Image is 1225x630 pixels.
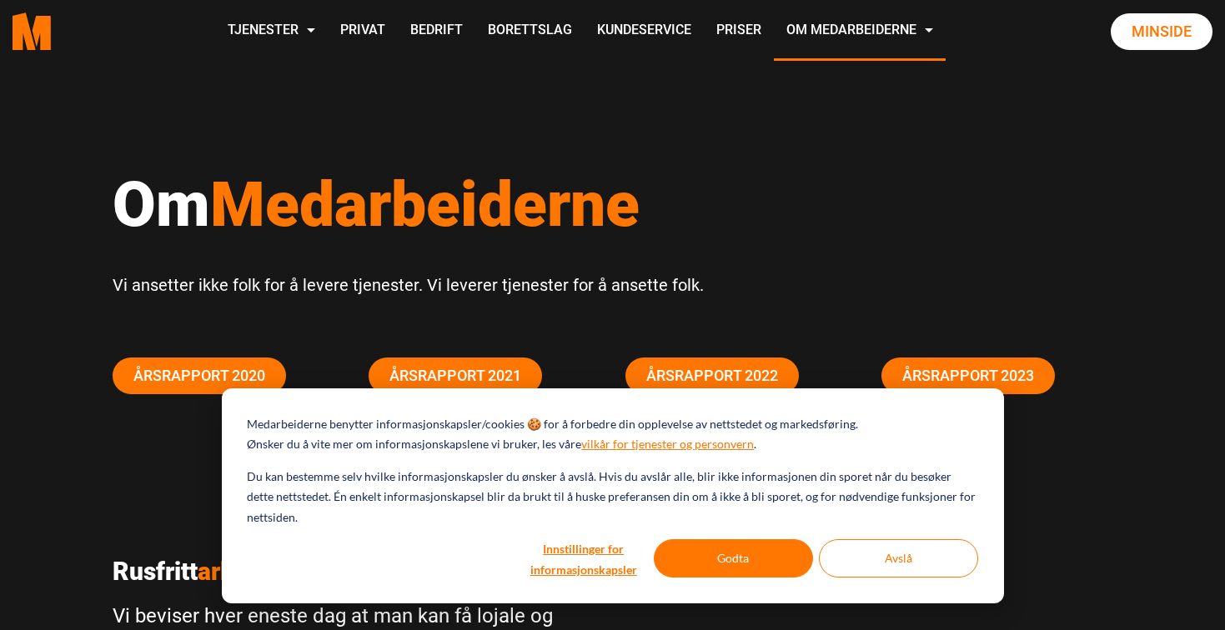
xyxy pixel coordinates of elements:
[881,357,1055,394] a: Årsrapport 2023
[704,2,774,61] a: Priser
[1111,13,1212,50] a: Minside
[520,539,648,577] button: Innstillinger for informasjonskapsler
[819,539,978,577] button: Avslå
[113,271,1113,299] p: Vi ansetter ikke folk for å levere tjenester. Vi leverer tjenester for å ansette folk.
[328,2,398,61] a: Privat
[581,434,754,455] a: vilkår for tjenester og personvern
[247,434,756,455] p: Ønsker du å vite mer om informasjonskapslene vi bruker, les våre .
[113,167,1113,242] h1: Om
[625,357,799,394] a: Årsrapport 2022
[475,2,585,61] a: Borettslag
[247,467,977,528] p: Du kan bestemme selv hvilke informasjonskapsler du ønsker å avslå. Hvis du avslår alle, blir ikke...
[113,557,600,587] p: Rusfritt
[210,167,640,241] span: Medarbeiderne
[369,357,542,394] a: Årsrapport 2021
[113,357,286,394] a: Årsrapport 2020
[774,2,946,61] a: Om Medarbeiderne
[198,557,269,586] span: arbeid
[398,2,475,61] a: Bedrift
[222,388,1004,603] div: Cookie banner
[215,2,328,61] a: Tjenester
[585,2,704,61] a: Kundeservice
[654,539,813,577] button: Godta
[247,414,858,435] p: Medarbeiderne benytter informasjonskapsler/cookies 🍪 for å forbedre din opplevelse av nettstedet ...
